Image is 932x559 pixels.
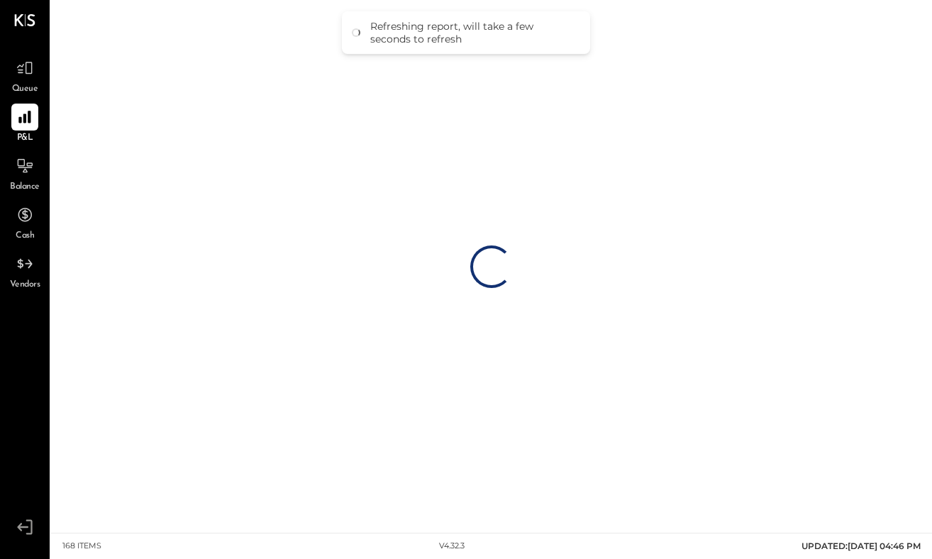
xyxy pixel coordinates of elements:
span: UPDATED: [DATE] 04:46 PM [801,541,921,551]
div: Refreshing report, will take a few seconds to refresh [370,20,576,45]
a: Cash [1,201,49,243]
a: Balance [1,153,49,194]
a: Vendors [1,250,49,292]
div: v 4.32.3 [439,541,465,552]
span: Balance [10,181,40,194]
a: P&L [1,104,49,145]
a: Queue [1,55,49,96]
span: Vendors [10,279,40,292]
span: Cash [16,230,34,243]
div: 168 items [62,541,101,552]
span: Queue [12,83,38,96]
span: P&L [17,132,33,145]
